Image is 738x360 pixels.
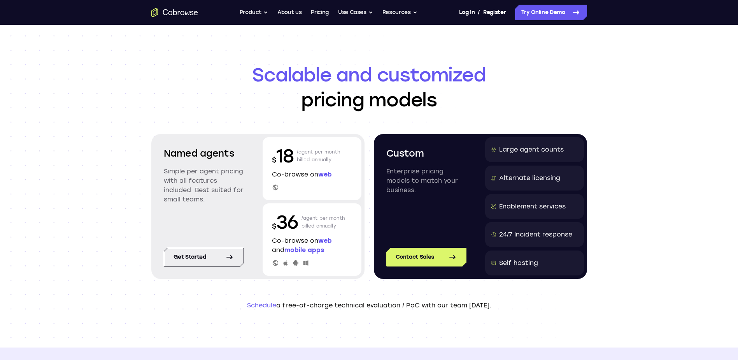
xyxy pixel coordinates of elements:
[318,171,332,178] span: web
[164,146,244,161] h2: Named agents
[272,143,294,168] p: 18
[302,210,345,235] p: /agent per month billed annually
[499,173,560,183] div: Alternate licensing
[151,62,587,87] span: Scalable and customized
[499,145,564,154] div: Large agent counts
[478,8,480,17] span: /
[247,302,276,309] a: Schedule
[240,5,268,20] button: Product
[164,167,244,204] p: Simple per agent pricing with all features included. Best suited for small teams.
[386,146,466,161] h2: Custom
[382,5,417,20] button: Resources
[483,5,506,20] a: Register
[499,202,566,211] div: Enablement services
[386,167,466,195] p: Enterprise pricing models to match your business.
[277,5,302,20] a: About us
[272,170,352,179] p: Co-browse on
[272,222,277,231] span: $
[499,258,538,268] div: Self hosting
[386,248,466,266] a: Contact Sales
[297,143,340,168] p: /agent per month billed annually
[338,5,373,20] button: Use Cases
[459,5,475,20] a: Log In
[272,236,352,255] p: Co-browse on and
[151,8,198,17] a: Go to the home page
[499,230,572,239] div: 24/7 Incident response
[151,62,587,112] h1: pricing models
[311,5,329,20] a: Pricing
[284,246,324,254] span: mobile apps
[272,210,298,235] p: 36
[515,5,587,20] a: Try Online Demo
[151,301,587,310] p: a free-of-charge technical evaluation / PoC with our team [DATE].
[164,248,244,266] a: Get started
[272,156,277,164] span: $
[318,237,332,244] span: web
